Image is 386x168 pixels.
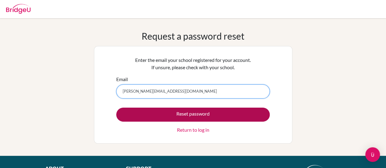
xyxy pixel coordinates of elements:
[365,147,380,162] div: Open Intercom Messenger
[177,126,209,134] a: Return to log in
[142,30,244,41] h1: Request a password reset
[116,56,270,71] p: Enter the email your school registered for your account. If unsure, please check with your school.
[116,108,270,122] button: Reset password
[6,4,31,14] img: Bridge-U
[116,76,128,83] label: Email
